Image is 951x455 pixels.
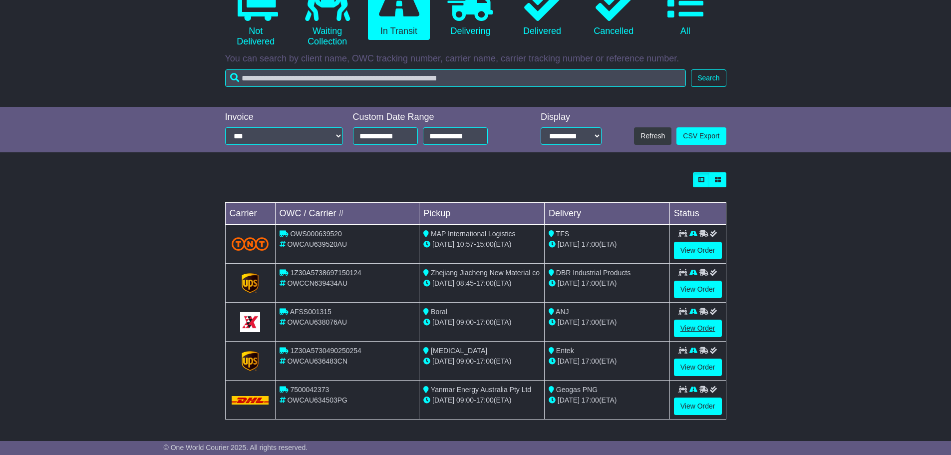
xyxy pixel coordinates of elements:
span: 17:00 [582,279,599,287]
span: OWCAU634503PG [287,396,347,404]
span: OWS000639520 [290,230,342,238]
td: Status [669,203,726,225]
span: [DATE] [432,240,454,248]
span: [DATE] [558,279,580,287]
span: 1Z30A5730490250254 [290,347,361,355]
div: (ETA) [549,356,665,367]
span: 10:57 [456,240,474,248]
div: (ETA) [549,317,665,328]
span: 09:00 [456,357,474,365]
img: GetCarrierServiceLogo [240,312,260,332]
span: 1Z30A5738697150124 [290,269,361,277]
span: 09:00 [456,396,474,404]
span: 15:00 [476,240,494,248]
span: [DATE] [432,318,454,326]
img: TNT_Domestic.png [232,237,269,251]
div: Invoice [225,112,343,123]
span: OWCCN639434AU [287,279,347,287]
span: Yanmar Energy Australia Pty Ltd [431,386,531,394]
span: AFSS001315 [290,308,331,316]
span: OWCAU636483CN [287,357,347,365]
span: [DATE] [558,396,580,404]
span: 17:00 [476,279,494,287]
span: 17:00 [582,318,599,326]
button: Refresh [634,127,671,145]
span: 08:45 [456,279,474,287]
span: Entek [556,347,574,355]
div: Display [541,112,602,123]
span: [MEDICAL_DATA] [431,347,487,355]
td: Delivery [544,203,669,225]
a: View Order [674,320,722,337]
div: Custom Date Range [353,112,513,123]
div: (ETA) [549,395,665,406]
span: 17:00 [476,396,494,404]
td: OWC / Carrier # [275,203,419,225]
span: [DATE] [558,357,580,365]
td: Carrier [225,203,275,225]
span: [DATE] [558,240,580,248]
p: You can search by client name, OWC tracking number, carrier name, carrier tracking number or refe... [225,53,726,64]
img: GetCarrierServiceLogo [242,273,259,293]
div: (ETA) [549,278,665,289]
span: 7500042373 [290,386,329,394]
a: View Order [674,359,722,376]
span: [DATE] [432,357,454,365]
span: 17:00 [582,357,599,365]
span: DBR Industrial Products [556,269,631,277]
td: Pickup [419,203,545,225]
span: TFS [556,230,569,238]
div: - (ETA) [423,395,540,406]
a: View Order [674,398,722,415]
span: [DATE] [432,279,454,287]
span: [DATE] [558,318,580,326]
div: - (ETA) [423,317,540,328]
span: © One World Courier 2025. All rights reserved. [164,444,308,452]
div: (ETA) [549,239,665,250]
a: View Order [674,242,722,259]
span: 17:00 [582,240,599,248]
button: Search [691,69,726,87]
div: - (ETA) [423,356,540,367]
span: OWCAU638076AU [287,318,347,326]
a: View Order [674,281,722,298]
span: ANJ [556,308,569,316]
span: 17:00 [582,396,599,404]
div: - (ETA) [423,239,540,250]
span: 09:00 [456,318,474,326]
span: MAP International Logistics [431,230,515,238]
a: CSV Export [676,127,726,145]
span: OWCAU639520AU [287,240,347,248]
div: - (ETA) [423,278,540,289]
span: 17:00 [476,318,494,326]
span: [DATE] [432,396,454,404]
span: Zhejiang Jiacheng New Material co [431,269,540,277]
span: Boral [431,308,447,316]
img: GetCarrierServiceLogo [242,351,259,371]
span: 17:00 [476,357,494,365]
img: DHL.png [232,396,269,404]
span: Geogas PNG [556,386,598,394]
